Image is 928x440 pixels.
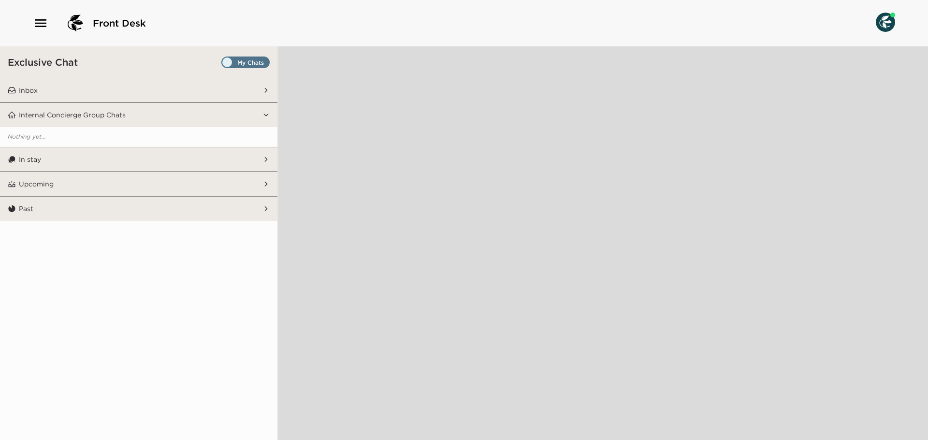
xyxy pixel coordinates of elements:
[93,16,146,30] span: Front Desk
[19,155,41,164] p: In stay
[876,13,895,32] img: User
[19,180,54,188] p: Upcoming
[16,103,262,127] button: Internal Concierge Group Chats
[221,57,270,68] label: Set all destinations
[19,204,33,213] p: Past
[16,197,262,221] button: Past
[19,86,38,95] p: Inbox
[16,147,262,171] button: In stay
[19,111,126,119] p: Internal Concierge Group Chats
[16,78,262,102] button: Inbox
[8,56,78,68] h3: Exclusive Chat
[16,172,262,196] button: Upcoming
[64,12,87,35] img: logo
